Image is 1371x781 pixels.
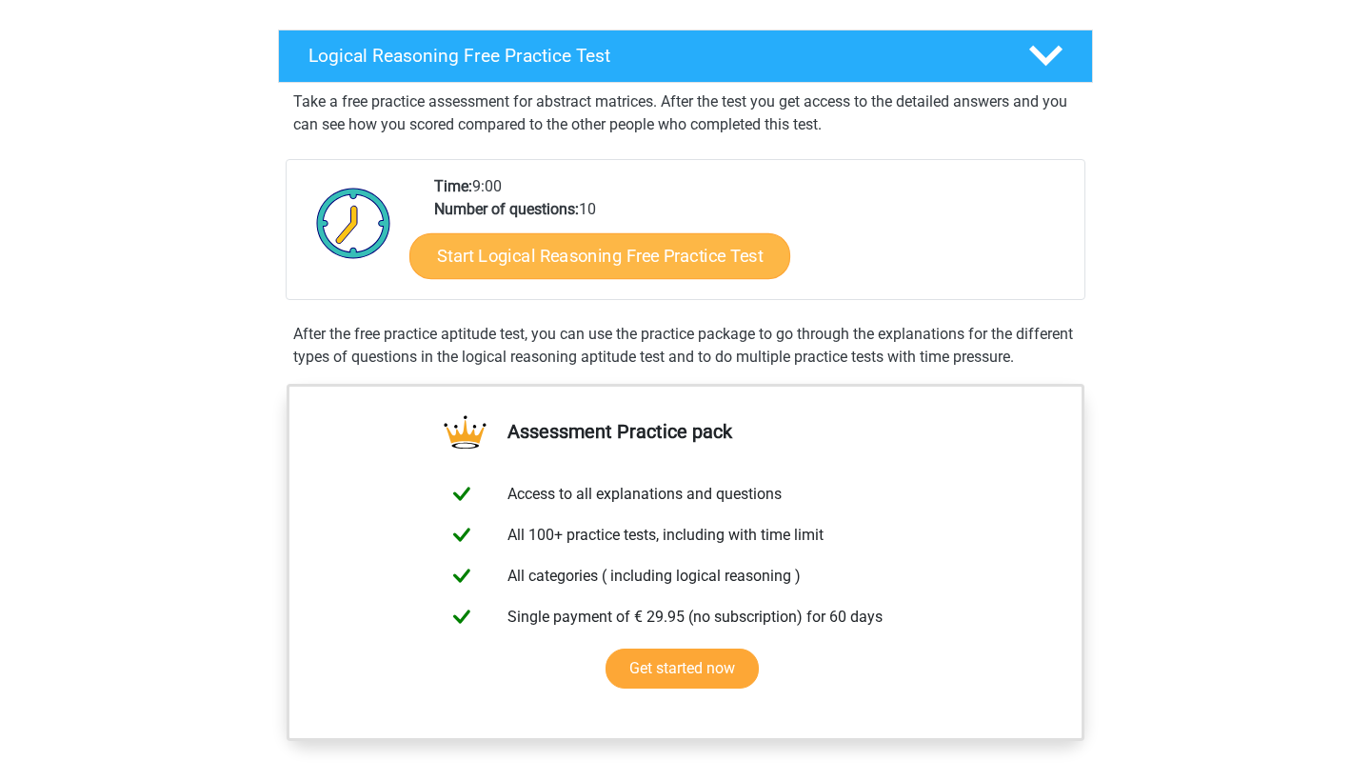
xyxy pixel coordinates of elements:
[434,200,579,218] b: Number of questions:
[293,90,1078,136] p: Take a free practice assessment for abstract matrices. After the test you get access to the detai...
[409,232,790,278] a: Start Logical Reasoning Free Practice Test
[606,649,759,689] a: Get started now
[306,175,402,270] img: Clock
[286,323,1085,369] div: After the free practice aptitude test, you can use the practice package to go through the explana...
[308,45,998,67] h4: Logical Reasoning Free Practice Test
[420,175,1083,299] div: 9:00 10
[434,177,472,195] b: Time:
[270,30,1101,83] a: Logical Reasoning Free Practice Test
